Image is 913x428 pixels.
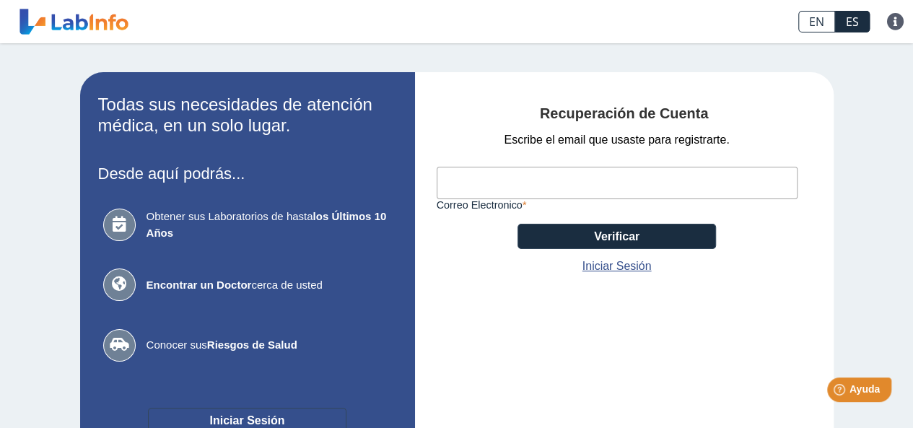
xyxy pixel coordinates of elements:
[147,337,392,354] span: Conocer sus
[437,105,812,123] h4: Recuperación de Cuenta
[147,210,387,239] b: los Últimos 10 Años
[798,11,835,32] a: EN
[437,199,798,211] label: Correo Electronico
[207,339,297,351] b: Riesgos de Salud
[835,11,870,32] a: ES
[582,258,652,275] a: Iniciar Sesión
[517,224,716,249] button: Verificar
[98,95,397,136] h2: Todas sus necesidades de atención médica, en un solo lugar.
[147,209,392,241] span: Obtener sus Laboratorios de hasta
[785,372,897,412] iframe: Help widget launcher
[98,165,397,183] h3: Desde aquí podrás...
[504,131,729,149] span: Escribe el email que usaste para registrarte.
[147,279,252,291] b: Encontrar un Doctor
[147,277,392,294] span: cerca de usted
